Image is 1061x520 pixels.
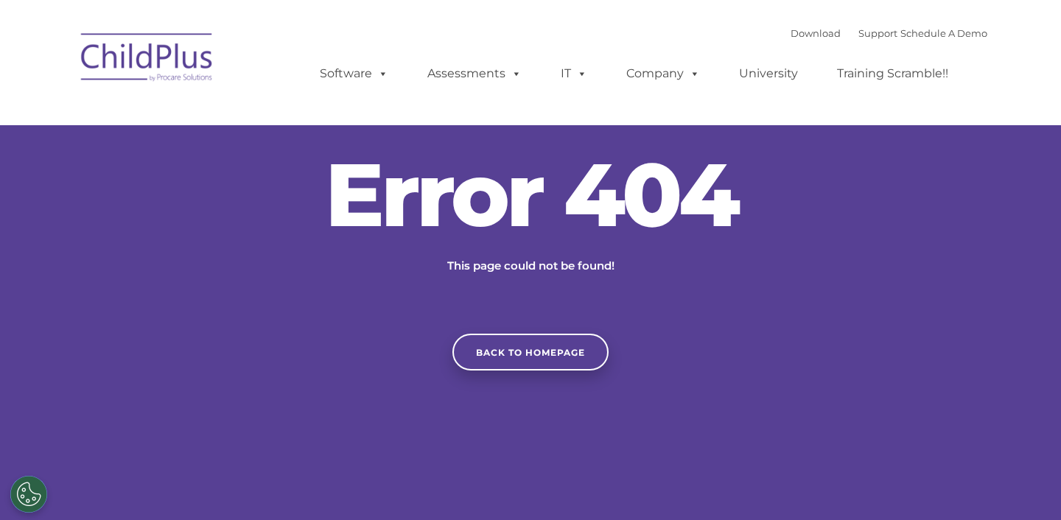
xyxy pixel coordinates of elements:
a: IT [546,59,602,88]
a: Download [791,27,841,39]
a: Schedule A Demo [900,27,987,39]
a: Training Scramble!! [822,59,963,88]
a: Back to homepage [452,334,609,370]
img: ChildPlus by Procare Solutions [74,23,221,96]
a: Company [612,59,715,88]
a: Assessments [413,59,536,88]
button: Cookies Settings [10,476,47,513]
a: Support [858,27,897,39]
a: University [724,59,813,88]
a: Software [305,59,403,88]
h2: Error 404 [309,150,752,239]
p: This page could not be found! [376,257,685,275]
font: | [791,27,987,39]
